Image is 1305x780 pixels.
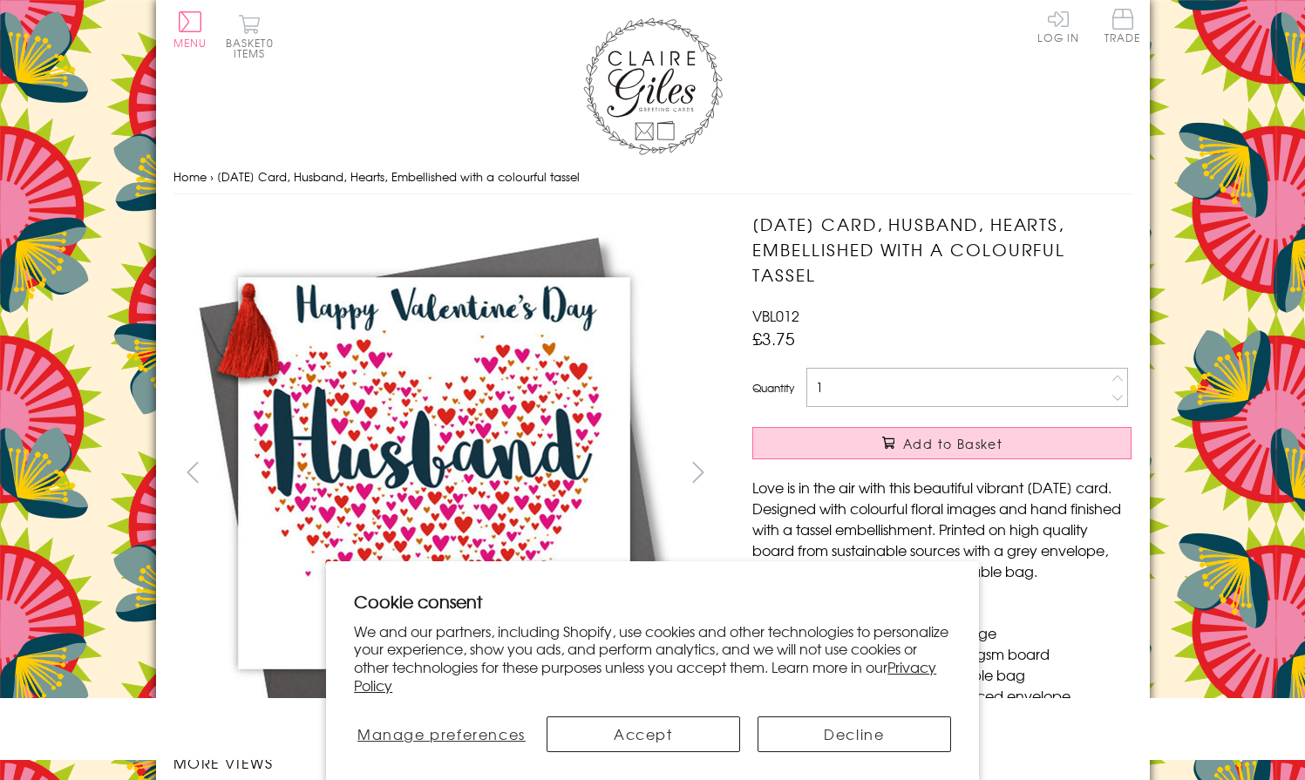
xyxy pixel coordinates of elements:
span: VBL012 [752,305,799,326]
span: [DATE] Card, Husband, Hearts, Embellished with a colourful tassel [217,168,580,185]
span: 0 items [234,35,274,61]
button: next [678,452,717,492]
a: Trade [1104,9,1141,46]
p: We and our partners, including Shopify, use cookies and other technologies to personalize your ex... [354,622,951,695]
button: Accept [547,716,740,752]
span: Trade [1104,9,1141,43]
img: Valentine's Day Card, Husband, Hearts, Embellished with a colourful tassel [173,212,696,735]
nav: breadcrumbs [173,159,1132,195]
button: Manage preferences [354,716,528,752]
a: Home [173,168,207,185]
h2: Cookie consent [354,589,951,614]
span: Manage preferences [357,723,526,744]
button: Basket0 items [226,14,274,58]
img: Claire Giles Greetings Cards [583,17,723,155]
a: Privacy Policy [354,656,936,695]
span: › [210,168,214,185]
label: Quantity [752,380,794,396]
button: Decline [758,716,951,752]
h1: [DATE] Card, Husband, Hearts, Embellished with a colourful tassel [752,212,1132,287]
button: Add to Basket [752,427,1132,459]
a: Log In [1037,9,1079,43]
button: Menu [173,11,207,48]
p: Love is in the air with this beautiful vibrant [DATE] card. Designed with colourful floral images... [752,477,1132,581]
span: £3.75 [752,326,795,350]
span: Menu [173,35,207,51]
img: Valentine's Day Card, Husband, Hearts, Embellished with a colourful tassel [717,212,1240,735]
span: Add to Basket [903,435,1003,452]
h3: More views [173,752,718,773]
button: prev [173,452,213,492]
